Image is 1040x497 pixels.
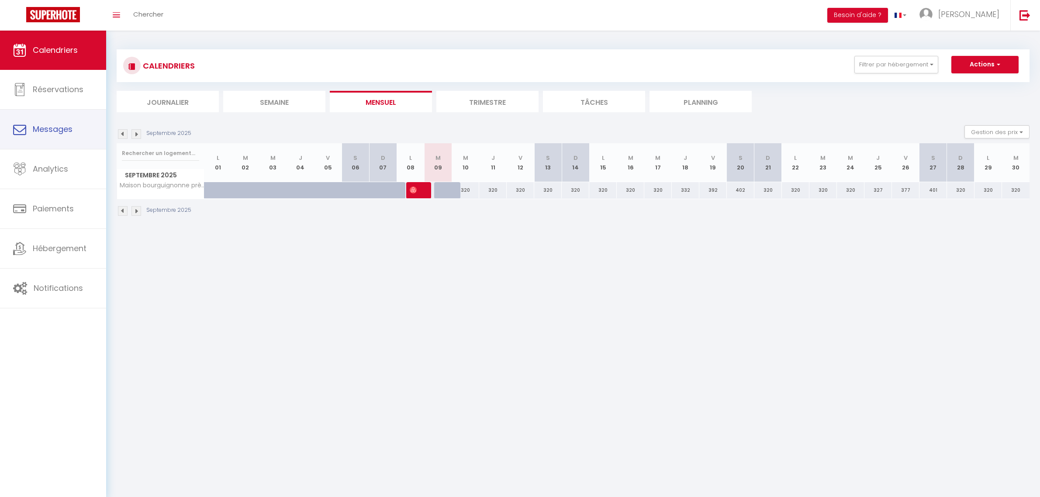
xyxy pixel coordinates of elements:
li: Mensuel [330,91,432,112]
div: 392 [699,182,727,198]
div: 377 [892,182,919,198]
span: Paiements [33,203,74,214]
abbr: L [987,154,989,162]
abbr: M [848,154,853,162]
th: 06 [342,143,369,182]
th: 12 [507,143,534,182]
div: 332 [672,182,699,198]
div: 320 [562,182,589,198]
abbr: D [574,154,578,162]
div: 320 [837,182,864,198]
abbr: L [794,154,797,162]
span: Hébergement [33,243,86,254]
li: Semaine [223,91,325,112]
abbr: J [491,154,495,162]
abbr: M [1013,154,1019,162]
div: 402 [727,182,754,198]
abbr: J [876,154,880,162]
abbr: M [655,154,660,162]
th: 05 [314,143,342,182]
th: 29 [974,143,1002,182]
th: 20 [727,143,754,182]
abbr: V [711,154,715,162]
span: Calendriers [33,45,78,55]
th: 14 [562,143,589,182]
th: 08 [397,143,424,182]
div: 327 [864,182,892,198]
span: Messages [33,124,73,135]
h3: CALENDRIERS [141,56,195,76]
abbr: M [628,154,633,162]
th: 24 [837,143,864,182]
th: 22 [782,143,809,182]
img: logout [1019,10,1030,21]
th: 30 [1002,143,1030,182]
th: 26 [892,143,919,182]
span: Réservations [33,84,83,95]
th: 16 [617,143,644,182]
th: 25 [864,143,892,182]
abbr: M [435,154,441,162]
button: Besoin d'aide ? [827,8,888,23]
abbr: V [518,154,522,162]
th: 23 [809,143,837,182]
th: 27 [919,143,947,182]
span: Maison bourguignonne près des vignes et de [GEOGRAPHIC_DATA] [118,182,206,189]
th: 04 [287,143,314,182]
div: 320 [809,182,837,198]
p: Septembre 2025 [146,129,191,138]
abbr: M [270,154,276,162]
abbr: S [546,154,550,162]
span: Analytics [33,163,68,174]
th: 21 [754,143,782,182]
li: Planning [650,91,752,112]
th: 28 [947,143,974,182]
th: 13 [534,143,562,182]
abbr: L [409,154,412,162]
span: Septembre 2025 [117,169,204,182]
input: Rechercher un logement... [122,145,199,161]
button: Gestion des prix [964,125,1030,138]
span: Notifications [34,283,83,293]
div: 320 [644,182,672,198]
li: Journalier [117,91,219,112]
span: Chercher [133,10,163,19]
div: 320 [754,182,782,198]
th: 17 [644,143,672,182]
th: 02 [231,143,259,182]
span: [PERSON_NAME] [410,182,419,198]
abbr: L [217,154,219,162]
img: Super Booking [26,7,80,22]
th: 09 [424,143,452,182]
div: 320 [479,182,507,198]
li: Trimestre [436,91,539,112]
div: 320 [1002,182,1030,198]
th: 19 [699,143,727,182]
div: 320 [452,182,479,198]
abbr: J [299,154,302,162]
img: ... [919,8,933,21]
abbr: D [766,154,770,162]
abbr: M [463,154,468,162]
abbr: J [684,154,687,162]
abbr: S [931,154,935,162]
button: Filtrer par hébergement [854,56,938,73]
th: 18 [672,143,699,182]
th: 03 [259,143,287,182]
abbr: D [381,154,385,162]
th: 11 [479,143,507,182]
th: 15 [589,143,617,182]
span: [PERSON_NAME] [938,9,999,20]
div: 320 [974,182,1002,198]
abbr: V [904,154,908,162]
div: 320 [589,182,617,198]
th: 01 [204,143,232,182]
abbr: D [958,154,963,162]
abbr: M [243,154,248,162]
abbr: V [326,154,330,162]
div: 320 [507,182,534,198]
li: Tâches [543,91,645,112]
div: 401 [919,182,947,198]
div: 320 [947,182,974,198]
p: Septembre 2025 [146,206,191,214]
